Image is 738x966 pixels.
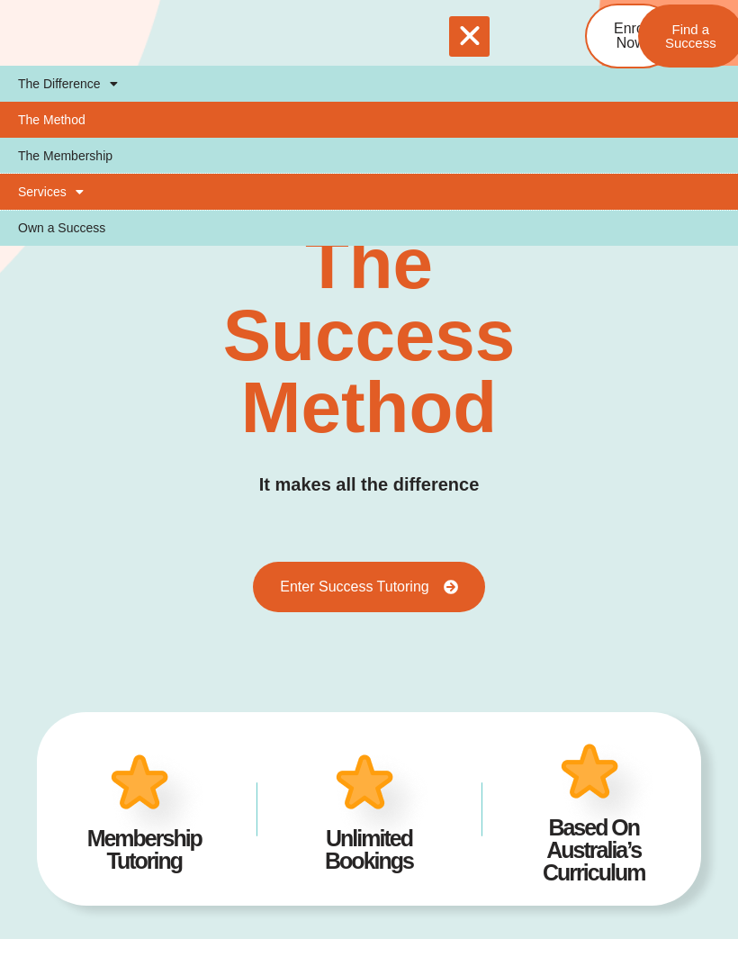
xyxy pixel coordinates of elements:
[253,562,484,612] a: Enter Success Tutoring
[648,880,738,966] iframe: Chat Widget
[614,22,647,50] span: Enrol Now
[449,16,490,57] div: Menu Toggle
[280,580,428,594] span: Enter Success Tutoring
[508,817,679,884] h4: Based On Australia’s Curriculum
[219,228,519,444] h2: The Success Method
[259,471,480,499] h3: It makes all the difference
[59,827,229,872] h4: Membership Tutoring
[665,23,716,50] span: Find a Success
[585,4,676,68] a: Enrol Now
[283,827,454,872] h4: Unlimited Bookings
